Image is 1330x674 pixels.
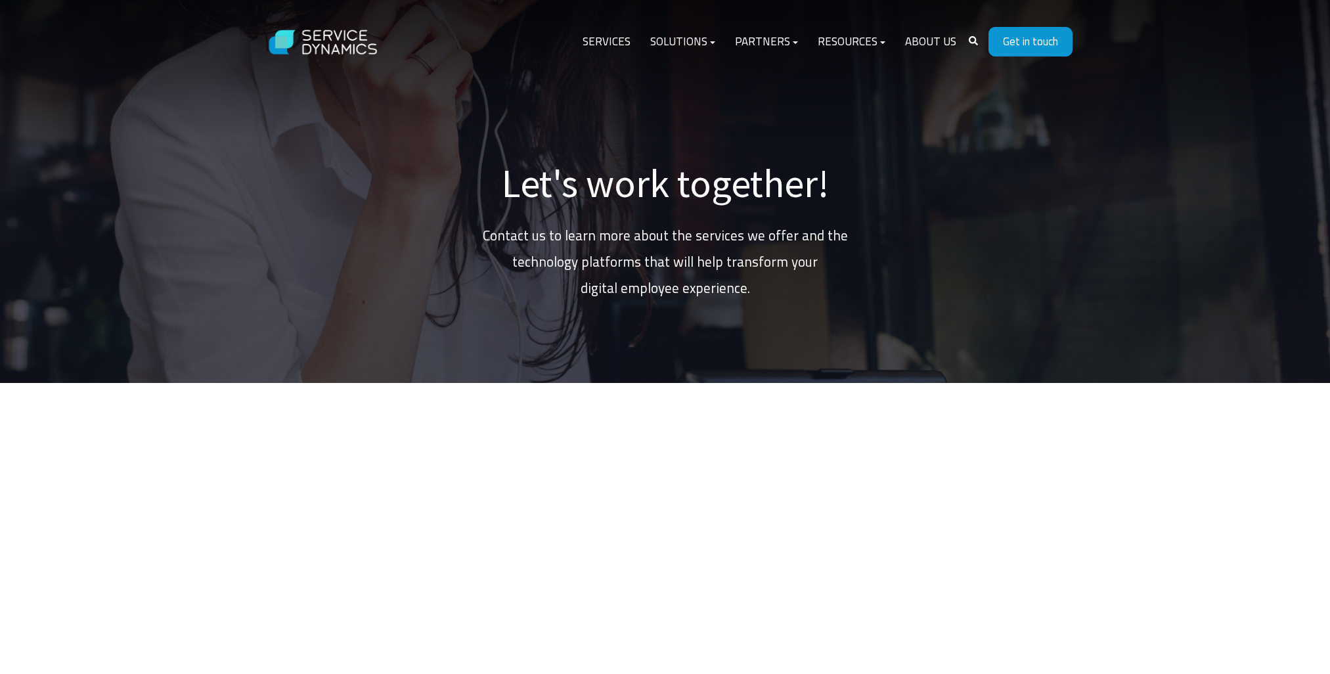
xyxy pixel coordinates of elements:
img: Service Dynamics Logo - White [258,17,389,68]
a: Solutions [640,26,725,58]
a: Get in touch [988,27,1073,56]
h1: Let's work together! [465,160,866,207]
a: About Us [895,26,966,58]
a: Resources [808,26,895,58]
div: Navigation Menu [573,26,966,58]
a: Partners [725,26,808,58]
p: Contact us to learn more about the services we offer and the technology platforms that will help ... [465,223,866,328]
a: Services [573,26,640,58]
